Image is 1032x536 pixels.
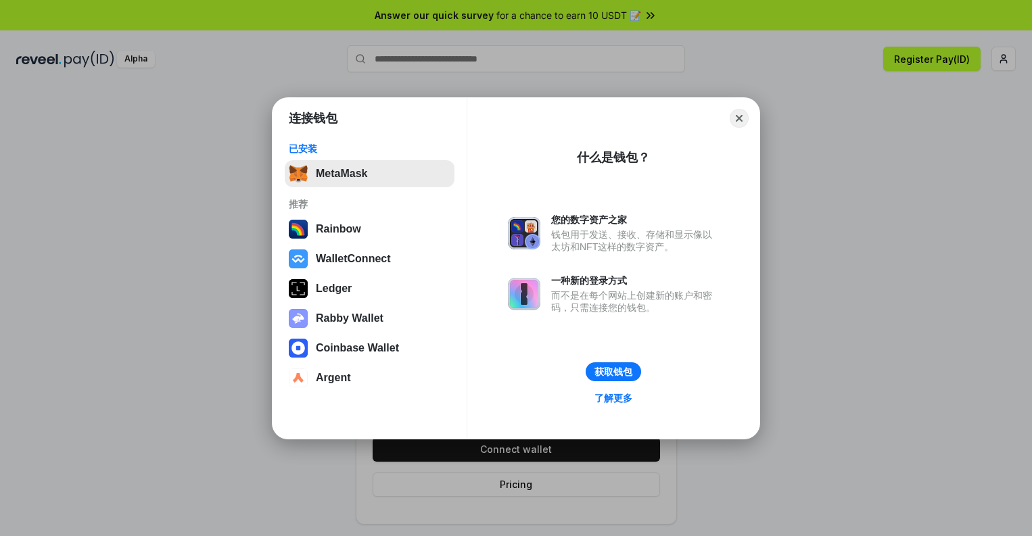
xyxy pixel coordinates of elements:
div: 了解更多 [594,392,632,404]
h1: 连接钱包 [289,110,337,126]
div: 什么是钱包？ [577,149,650,166]
img: svg+xml,%3Csvg%20xmlns%3D%22http%3A%2F%2Fwww.w3.org%2F2000%2Fsvg%22%20fill%3D%22none%22%20viewBox... [289,309,308,328]
div: 推荐 [289,198,450,210]
div: Ledger [316,283,352,295]
button: 获取钱包 [586,362,641,381]
div: 获取钱包 [594,366,632,378]
img: svg+xml,%3Csvg%20width%3D%22120%22%20height%3D%22120%22%20viewBox%3D%220%200%20120%20120%22%20fil... [289,220,308,239]
img: svg+xml,%3Csvg%20fill%3D%22none%22%20height%3D%2233%22%20viewBox%3D%220%200%2035%2033%22%20width%... [289,164,308,183]
img: svg+xml,%3Csvg%20width%3D%2228%22%20height%3D%2228%22%20viewBox%3D%220%200%2028%2028%22%20fill%3D... [289,249,308,268]
img: svg+xml,%3Csvg%20width%3D%2228%22%20height%3D%2228%22%20viewBox%3D%220%200%2028%2028%22%20fill%3D... [289,368,308,387]
div: 而不是在每个网站上创建新的账户和密码，只需连接您的钱包。 [551,289,719,314]
div: Argent [316,372,351,384]
img: svg+xml,%3Csvg%20xmlns%3D%22http%3A%2F%2Fwww.w3.org%2F2000%2Fsvg%22%20width%3D%2228%22%20height%3... [289,279,308,298]
div: 已安装 [289,143,450,155]
button: Rabby Wallet [285,305,454,332]
div: Rabby Wallet [316,312,383,324]
button: Rainbow [285,216,454,243]
img: svg+xml,%3Csvg%20width%3D%2228%22%20height%3D%2228%22%20viewBox%3D%220%200%2028%2028%22%20fill%3D... [289,339,308,358]
div: 一种新的登录方式 [551,274,719,287]
button: Coinbase Wallet [285,335,454,362]
div: 钱包用于发送、接收、存储和显示像以太坊和NFT这样的数字资产。 [551,228,719,253]
img: svg+xml,%3Csvg%20xmlns%3D%22http%3A%2F%2Fwww.w3.org%2F2000%2Fsvg%22%20fill%3D%22none%22%20viewBox... [508,217,540,249]
button: Close [730,109,749,128]
div: Coinbase Wallet [316,342,399,354]
button: Ledger [285,275,454,302]
div: MetaMask [316,168,367,180]
div: WalletConnect [316,253,391,265]
a: 了解更多 [586,389,640,407]
div: Rainbow [316,223,361,235]
div: 您的数字资产之家 [551,214,719,226]
button: MetaMask [285,160,454,187]
button: WalletConnect [285,245,454,272]
img: svg+xml,%3Csvg%20xmlns%3D%22http%3A%2F%2Fwww.w3.org%2F2000%2Fsvg%22%20fill%3D%22none%22%20viewBox... [508,278,540,310]
button: Argent [285,364,454,391]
